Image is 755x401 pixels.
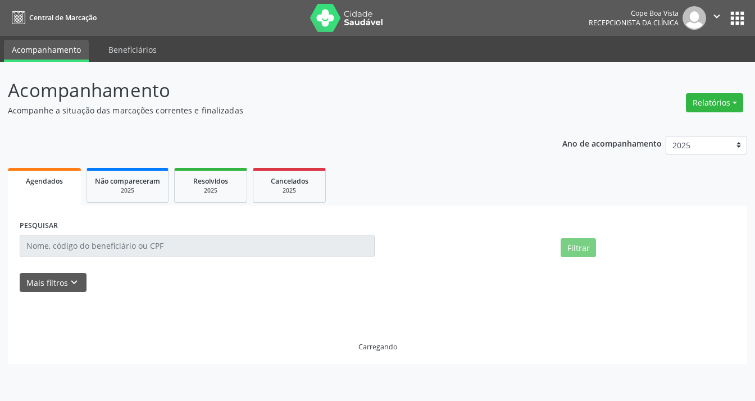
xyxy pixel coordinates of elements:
[20,235,375,257] input: Nome, código do beneficiário ou CPF
[683,6,706,30] img: img
[29,13,97,22] span: Central de Marcação
[727,8,747,28] button: apps
[562,136,662,150] p: Ano de acompanhamento
[68,276,80,289] i: keyboard_arrow_down
[589,18,679,28] span: Recepcionista da clínica
[101,40,165,60] a: Beneficiários
[8,104,525,116] p: Acompanhe a situação das marcações correntes e finalizadas
[711,10,723,22] i: 
[183,186,239,195] div: 2025
[26,176,63,186] span: Agendados
[193,176,228,186] span: Resolvidos
[589,8,679,18] div: Cope Boa Vista
[4,40,89,62] a: Acompanhamento
[8,76,525,104] p: Acompanhamento
[271,176,308,186] span: Cancelados
[261,186,317,195] div: 2025
[20,217,58,235] label: PESQUISAR
[8,8,97,27] a: Central de Marcação
[95,176,160,186] span: Não compareceram
[20,273,87,293] button: Mais filtroskeyboard_arrow_down
[706,6,727,30] button: 
[686,93,743,112] button: Relatórios
[561,238,596,257] button: Filtrar
[358,342,397,352] div: Carregando
[95,186,160,195] div: 2025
